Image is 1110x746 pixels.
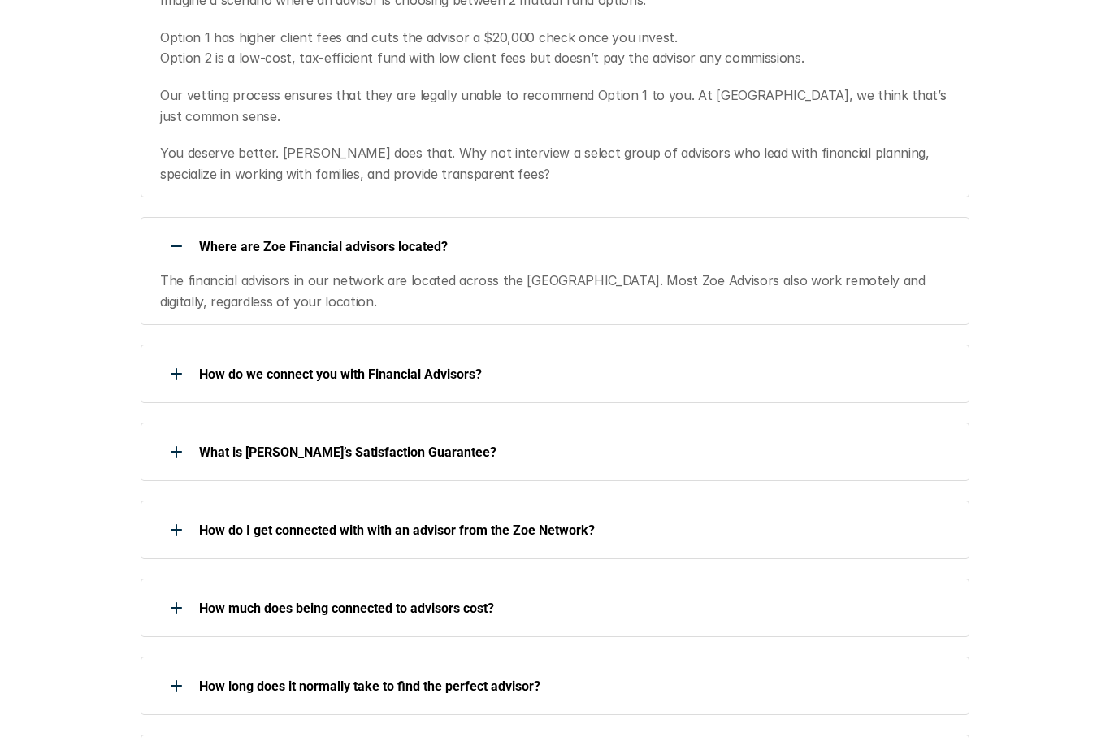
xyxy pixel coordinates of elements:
[199,679,948,694] p: How long does it normally take to find the perfect advisor?
[199,366,948,382] p: How do we connect you with Financial Advisors?
[199,239,948,254] p: Where are Zoe Financial advisors located?
[160,85,949,127] p: Our vetting process ensures that they are legally unable to recommend Option 1 to you. At [GEOGRA...
[160,28,949,69] p: Option 1 has higher client fees and cuts the advisor a $20,000 check once you invest. Option 2 is...
[160,143,949,184] p: You deserve better. [PERSON_NAME] does that. Why not interview a select group of advisors who lea...
[160,271,949,312] p: The financial advisors in our network are located across the [GEOGRAPHIC_DATA]. Most Zoe Advisors...
[199,445,948,460] p: What is [PERSON_NAME]’s Satisfaction Guarantee?
[199,601,948,616] p: How much does being connected to advisors cost?
[199,523,948,538] p: How do I get connected with with an advisor from the Zoe Network?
